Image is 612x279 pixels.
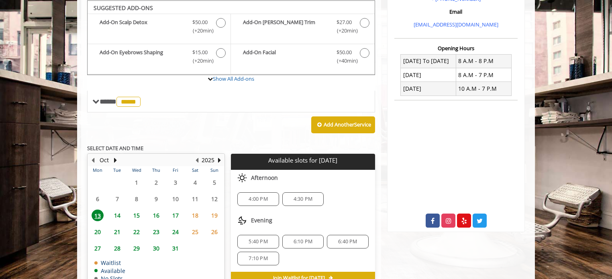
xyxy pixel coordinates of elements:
span: 18 [189,210,201,221]
span: 26 [208,226,220,238]
label: Add-On Beard Trim [235,18,370,37]
h3: Email [396,9,516,14]
td: Select day19 [205,207,224,224]
span: 24 [169,226,182,238]
b: Add-On Eyebrows Shaping [100,48,184,65]
a: [EMAIL_ADDRESS][DOMAIN_NAME] [414,21,498,28]
span: $15.00 [192,48,208,57]
td: Select day22 [127,224,146,240]
div: The Made Man Haircut Add-onS [87,0,375,75]
button: Add AnotherService [311,116,375,133]
div: 4:30 PM [282,192,324,206]
label: Add-On Eyebrows Shaping [92,48,226,67]
span: 23 [150,226,162,238]
td: 10 A.M - 7 P.M [456,82,511,96]
td: Select day27 [88,240,107,257]
th: Sun [205,166,224,174]
div: 6:40 PM [327,235,368,248]
label: Add-On Scalp Detox [92,18,226,37]
span: 6:40 PM [338,238,357,245]
b: SELECT DATE AND TIME [87,145,143,152]
td: [DATE] [401,82,456,96]
td: Select day20 [88,224,107,240]
b: Add Another Service [324,121,371,128]
td: Waitlist [94,260,125,266]
span: 29 [131,242,143,254]
th: Tue [107,166,126,174]
b: SUGGESTED ADD-ONS [94,4,153,12]
span: (+40min ) [332,57,356,65]
td: Select day30 [146,240,165,257]
span: $27.00 [337,18,352,26]
span: 25 [189,226,201,238]
span: 17 [169,210,182,221]
img: evening slots [237,216,247,225]
td: [DATE] [401,68,456,82]
button: Oct [100,156,109,165]
span: 6:10 PM [294,238,312,245]
button: Next Year [216,156,222,165]
span: (+20min ) [332,26,356,35]
div: 4:00 PM [237,192,279,206]
td: Select day15 [127,207,146,224]
td: 8 A.M - 7 P.M [456,68,511,82]
span: Afternoon [251,175,278,181]
img: afternoon slots [237,173,247,183]
td: Select day26 [205,224,224,240]
td: Select day31 [166,240,185,257]
span: $50.00 [192,18,208,26]
td: Select day14 [107,207,126,224]
td: Select day29 [127,240,146,257]
a: Show All Add-ons [213,75,254,82]
span: $50.00 [337,48,352,57]
span: 30 [150,242,162,254]
span: 14 [111,210,123,221]
th: Mon [88,166,107,174]
td: Select day25 [185,224,204,240]
span: 13 [92,210,104,221]
div: 7:10 PM [237,252,279,265]
span: 28 [111,242,123,254]
span: (+20min ) [188,57,212,65]
span: 19 [208,210,220,221]
h3: Opening Hours [394,45,518,51]
button: Next Month [112,156,118,165]
th: Fri [166,166,185,174]
span: 27 [92,242,104,254]
span: 21 [111,226,123,238]
span: 22 [131,226,143,238]
button: 2025 [202,156,214,165]
b: Add-On [PERSON_NAME] Trim [243,18,328,35]
span: (+20min ) [188,26,212,35]
td: Select day16 [146,207,165,224]
th: Sat [185,166,204,174]
b: Add-On Scalp Detox [100,18,184,35]
span: 4:00 PM [249,196,267,202]
td: Select day21 [107,224,126,240]
td: Select day28 [107,240,126,257]
span: 7:10 PM [249,255,267,262]
td: Select day13 [88,207,107,224]
th: Thu [146,166,165,174]
td: 8 A.M - 8 P.M [456,54,511,68]
span: 5:40 PM [249,238,267,245]
span: 15 [131,210,143,221]
div: 5:40 PM [237,235,279,248]
span: 16 [150,210,162,221]
td: Available [94,268,125,274]
td: Select day18 [185,207,204,224]
td: [DATE] To [DATE] [401,54,456,68]
p: Available slots for [DATE] [234,157,371,164]
span: Evening [251,217,272,224]
th: Wed [127,166,146,174]
button: Previous Year [194,156,200,165]
td: Select day23 [146,224,165,240]
b: Add-On Facial [243,48,328,65]
label: Add-On Facial [235,48,370,67]
td: Select day24 [166,224,185,240]
div: 6:10 PM [282,235,324,248]
span: 4:30 PM [294,196,312,202]
button: Previous Month [90,156,96,165]
span: 20 [92,226,104,238]
span: 31 [169,242,182,254]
